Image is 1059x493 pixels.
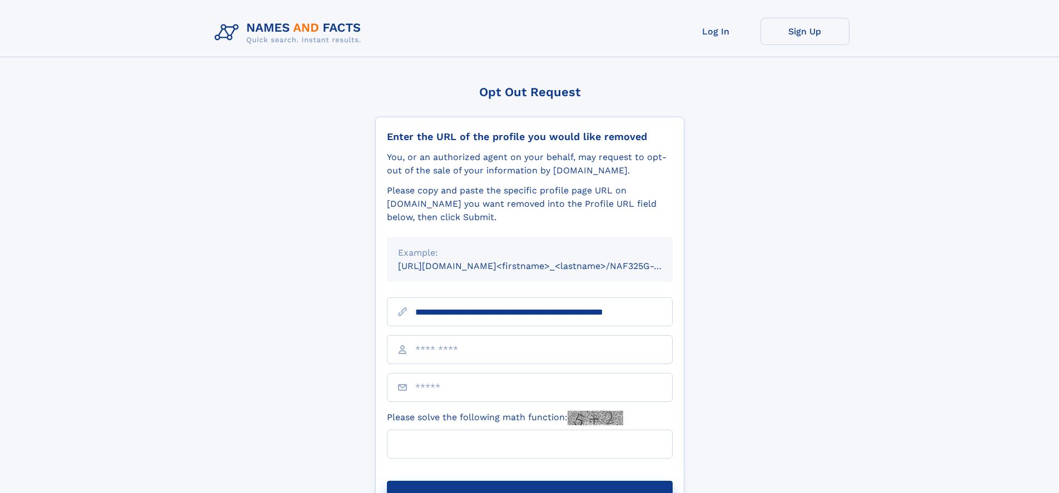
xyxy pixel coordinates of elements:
div: You, or an authorized agent on your behalf, may request to opt-out of the sale of your informatio... [387,151,673,177]
div: Please copy and paste the specific profile page URL on [DOMAIN_NAME] you want removed into the Pr... [387,184,673,224]
a: Sign Up [760,18,849,45]
label: Please solve the following math function: [387,411,623,425]
div: Enter the URL of the profile you would like removed [387,131,673,143]
div: Example: [398,246,662,260]
div: Opt Out Request [375,85,684,99]
img: Logo Names and Facts [210,18,370,48]
a: Log In [672,18,760,45]
small: [URL][DOMAIN_NAME]<firstname>_<lastname>/NAF325G-xxxxxxxx [398,261,694,271]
